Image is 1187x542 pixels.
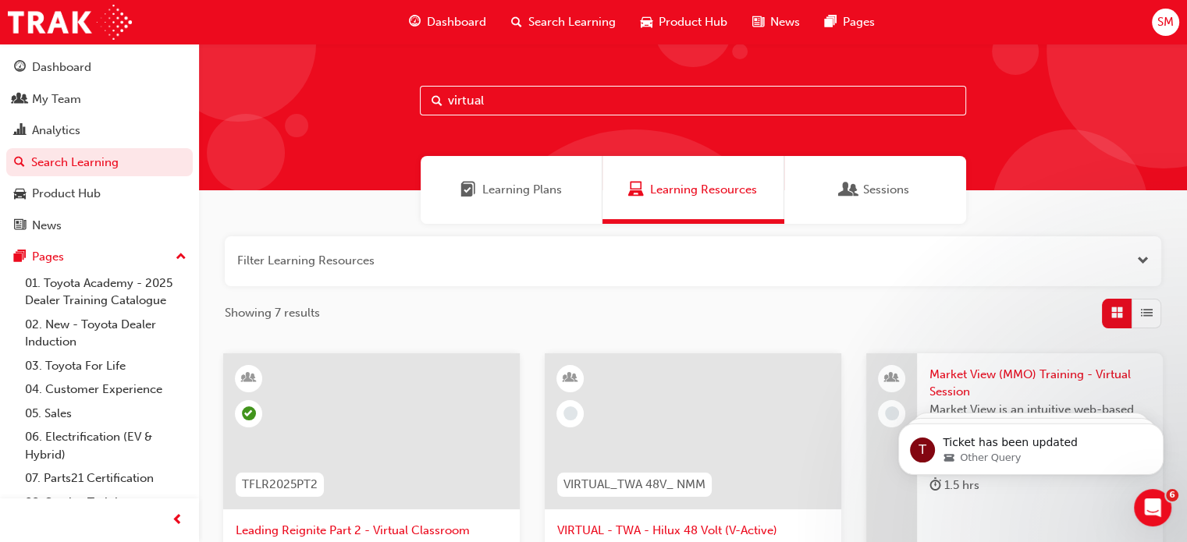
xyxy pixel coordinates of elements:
span: Grid [1111,304,1123,322]
a: news-iconNews [740,6,812,38]
span: Showing 7 results [225,304,320,322]
span: pages-icon [14,250,26,264]
a: 07. Parts21 Certification [19,466,193,491]
a: Learning PlansLearning Plans [421,156,602,224]
div: Analytics [32,122,80,140]
a: 02. New - Toyota Dealer Induction [19,313,193,354]
span: guage-icon [14,61,26,75]
span: 6 [1166,489,1178,501]
a: Dashboard [6,53,193,82]
span: Leading Reignite Part 2 - Virtual Classroom [236,522,507,540]
span: news-icon [14,219,26,233]
a: 01. Toyota Academy - 2025 Dealer Training Catalogue [19,271,193,313]
span: Sessions [841,181,857,199]
span: prev-icon [172,511,183,530]
button: DashboardMy TeamAnalyticsSearch LearningProduct HubNews [6,50,193,243]
iframe: Intercom live chat [1134,489,1171,526]
a: car-iconProduct Hub [628,6,740,38]
a: Search Learning [6,148,193,177]
span: VIRTUAL_TWA 48V_ NMM [563,476,705,494]
span: Product Hub [659,13,727,31]
span: learningRecordVerb_NONE-icon [563,406,578,420]
span: guage-icon [409,12,421,32]
div: My Team [32,90,81,108]
div: Dashboard [32,58,91,76]
span: Learning Resources [650,181,757,199]
span: TFLR2025PT2 [242,476,318,494]
span: up-icon [176,247,187,267]
button: SM [1152,9,1179,36]
a: pages-iconPages [812,6,887,38]
a: 05. Sales [19,402,193,426]
span: Search Learning [528,13,616,31]
span: chart-icon [14,124,26,138]
span: search-icon [511,12,522,32]
span: search-icon [14,156,25,170]
span: learningResourceType_INSTRUCTOR_LED-icon [243,368,254,388]
a: 03. Toyota For Life [19,354,193,378]
a: SessionsSessions [784,156,966,224]
span: news-icon [752,12,764,32]
span: Market View (MMO) Training - Virtual Session [929,366,1150,401]
a: 04. Customer Experience [19,377,193,402]
div: Product Hub [32,185,101,203]
span: SM [1157,13,1174,31]
span: Dashboard [427,13,486,31]
button: Pages [6,243,193,271]
a: 08. Service Training [19,491,193,515]
a: Learning ResourcesLearning Resources [602,156,784,224]
span: List [1141,304,1153,322]
span: News [770,13,800,31]
a: Product Hub [6,179,193,208]
a: 06. Electrification (EV & Hybrid) [19,425,193,466]
img: Trak [8,5,132,40]
span: Pages [843,13,875,31]
a: guage-iconDashboard [396,6,499,38]
a: Analytics [6,116,193,145]
iframe: Intercom notifications message [875,391,1187,500]
span: Learning Plans [460,181,476,199]
span: car-icon [641,12,652,32]
span: car-icon [14,187,26,201]
div: Pages [32,248,64,266]
input: Search... [420,86,966,115]
a: News [6,211,193,240]
span: Learning Plans [482,181,562,199]
button: Open the filter [1137,252,1149,270]
span: Search [432,92,442,110]
a: search-iconSearch Learning [499,6,628,38]
span: Sessions [863,181,909,199]
span: learningRecordVerb_ATTEND-icon [242,406,256,420]
a: My Team [6,85,193,114]
div: News [32,217,62,235]
span: people-icon [887,368,897,388]
span: Learning Resources [628,181,644,199]
span: learningResourceType_INSTRUCTOR_LED-icon [565,368,576,388]
span: pages-icon [825,12,837,32]
span: people-icon [14,93,26,107]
